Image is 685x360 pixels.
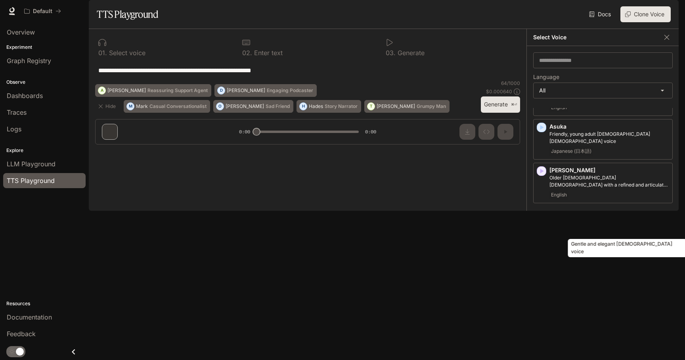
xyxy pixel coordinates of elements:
[136,104,148,109] p: Mark
[95,84,211,97] button: A[PERSON_NAME]Reassuring Support Agent
[127,100,134,113] div: M
[325,104,358,109] p: Story Narrator
[417,104,446,109] p: Grumpy Man
[377,104,415,109] p: [PERSON_NAME]
[147,88,208,93] p: Reassuring Support Agent
[549,146,593,156] span: Japanese (日本語)
[21,3,65,19] button: All workspaces
[297,100,361,113] button: HHadesStory Narrator
[267,88,313,93] p: Engaging Podcaster
[242,50,252,56] p: 0 2 .
[367,100,375,113] div: T
[549,166,669,174] p: [PERSON_NAME]
[620,6,671,22] button: Clone Voice
[97,6,158,22] h1: TTS Playground
[486,88,512,95] p: $ 0.000640
[501,80,520,87] p: 64 / 1000
[549,123,669,131] p: Asuka
[511,102,517,107] p: ⌘⏎
[309,104,323,109] p: Hades
[266,104,290,109] p: Sad Friend
[98,50,107,56] p: 0 1 .
[396,50,425,56] p: Generate
[386,50,396,56] p: 0 3 .
[226,104,264,109] p: [PERSON_NAME]
[300,100,307,113] div: H
[533,74,559,80] p: Language
[213,100,293,113] button: O[PERSON_NAME]Sad Friend
[364,100,450,113] button: T[PERSON_NAME]Grumpy Man
[33,8,52,15] p: Default
[107,88,146,93] p: [PERSON_NAME]
[587,6,614,22] a: Docs
[549,174,669,189] p: Older British male with a refined and articulate voice
[549,190,568,200] span: English
[549,131,669,145] p: Friendly, young adult Japanese female voice
[95,100,121,113] button: Hide
[107,50,145,56] p: Select voice
[98,84,105,97] div: A
[481,96,520,113] button: Generate⌘⏎
[252,50,283,56] p: Enter text
[149,104,207,109] p: Casual Conversationalist
[218,84,225,97] div: D
[227,88,265,93] p: [PERSON_NAME]
[534,83,672,98] div: All
[216,100,224,113] div: O
[214,84,317,97] button: D[PERSON_NAME]Engaging Podcaster
[124,100,210,113] button: MMarkCasual Conversationalist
